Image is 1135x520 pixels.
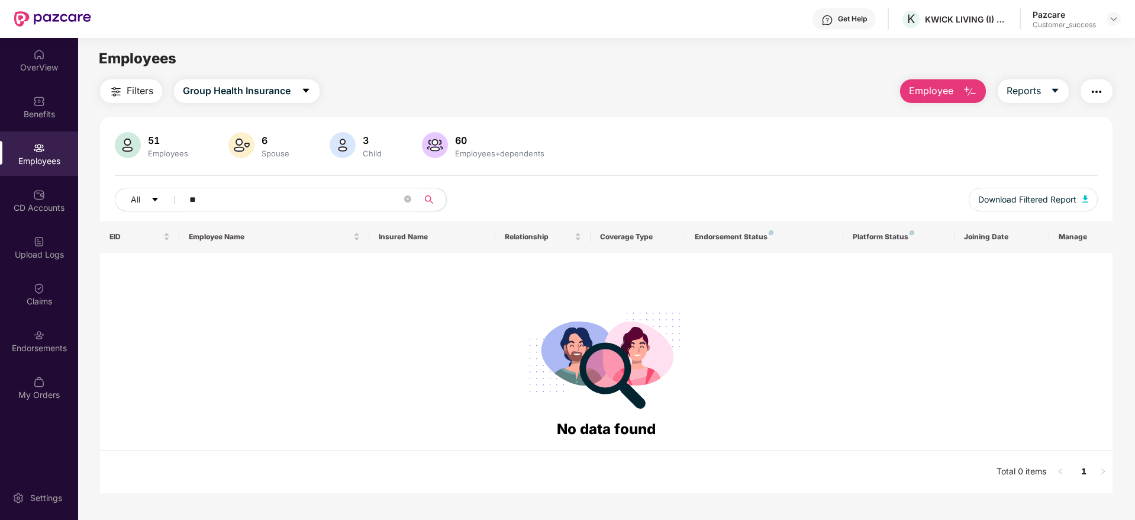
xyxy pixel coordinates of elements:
div: Get Help [838,14,867,24]
span: Relationship [505,232,572,242]
button: right [1094,463,1113,482]
th: Coverage Type [591,221,685,253]
img: svg+xml;base64,PHN2ZyBpZD0iU2V0dGluZy0yMHgyMCIgeG1sbnM9Imh0dHA6Ly93d3cudzMub3JnLzIwMDAvc3ZnIiB3aW... [12,492,24,504]
img: svg+xml;base64,PHN2ZyB4bWxucz0iaHR0cDovL3d3dy53My5vcmcvMjAwMC9zdmciIHdpZHRoPSIyNCIgaGVpZ2h0PSIyNC... [1089,85,1104,99]
button: Employee [900,79,986,103]
div: 51 [146,134,191,146]
img: svg+xml;base64,PHN2ZyBpZD0iRHJvcGRvd24tMzJ4MzIiIHhtbG5zPSJodHRwOi8vd3d3LnczLm9yZy8yMDAwL3N2ZyIgd2... [1109,14,1118,24]
button: Allcaret-down [115,188,187,211]
button: Download Filtered Report [969,188,1098,211]
span: No data found [557,421,656,438]
button: Group Health Insurancecaret-down [174,79,320,103]
img: svg+xml;base64,PHN2ZyBpZD0iRW5kb3JzZW1lbnRzIiB4bWxucz0iaHR0cDovL3d3dy53My5vcmcvMjAwMC9zdmciIHdpZH... [33,329,45,341]
div: Settings [27,492,66,504]
span: right [1099,468,1107,475]
span: caret-down [1050,86,1060,97]
img: svg+xml;base64,PHN2ZyBpZD0iTXlfT3JkZXJzIiBkYXRhLW5hbWU9Ik15IE9yZGVycyIgeG1sbnM9Imh0dHA6Ly93d3cudz... [33,376,45,388]
th: Relationship [495,221,590,253]
span: Download Filtered Report [978,193,1076,206]
div: Endorsement Status [695,232,834,242]
div: 3 [360,134,384,146]
th: EID [100,221,179,253]
img: svg+xml;base64,PHN2ZyBpZD0iQ2xhaW0iIHhtbG5zPSJodHRwOi8vd3d3LnczLm9yZy8yMDAwL3N2ZyIgd2lkdGg9IjIwIi... [33,283,45,294]
span: left [1057,468,1064,475]
span: Filters [127,84,153,98]
img: svg+xml;base64,PHN2ZyBpZD0iSG9tZSIgeG1sbnM9Imh0dHA6Ly93d3cudzMub3JnLzIwMDAvc3ZnIiB3aWR0aD0iMjAiIG... [33,49,45,60]
button: left [1051,463,1070,482]
button: Reportscaret-down [998,79,1069,103]
th: Manage [1049,221,1113,253]
span: K [907,12,915,26]
img: svg+xml;base64,PHN2ZyB4bWxucz0iaHR0cDovL3d3dy53My5vcmcvMjAwMC9zdmciIHhtbG5zOnhsaW5rPSJodHRwOi8vd3... [115,132,141,158]
li: Next Page [1094,463,1113,482]
li: Total 0 items [997,463,1046,482]
div: Customer_success [1033,20,1096,30]
span: Employee [909,84,953,98]
span: search [417,195,440,204]
span: Group Health Insurance [183,84,291,98]
div: 60 [453,134,547,146]
img: svg+xml;base64,PHN2ZyB4bWxucz0iaHR0cDovL3d3dy53My5vcmcvMjAwMC9zdmciIHdpZHRoPSIyODgiIGhlaWdodD0iMj... [521,298,691,418]
span: EID [109,232,161,242]
span: All [131,193,140,206]
div: Spouse [259,149,292,158]
div: Child [360,149,384,158]
img: svg+xml;base64,PHN2ZyB4bWxucz0iaHR0cDovL3d3dy53My5vcmcvMjAwMC9zdmciIHdpZHRoPSI4IiBoZWlnaHQ9IjgiIH... [910,230,914,235]
img: svg+xml;base64,PHN2ZyB4bWxucz0iaHR0cDovL3d3dy53My5vcmcvMjAwMC9zdmciIHhtbG5zOnhsaW5rPSJodHRwOi8vd3... [330,132,356,158]
li: Previous Page [1051,463,1070,482]
img: svg+xml;base64,PHN2ZyBpZD0iVXBsb2FkX0xvZ3MiIGRhdGEtbmFtZT0iVXBsb2FkIExvZ3MiIHhtbG5zPSJodHRwOi8vd3... [33,236,45,248]
span: close-circle [404,194,411,206]
div: 6 [259,134,292,146]
img: svg+xml;base64,PHN2ZyBpZD0iSGVscC0zMngzMiIgeG1sbnM9Imh0dHA6Ly93d3cudzMub3JnLzIwMDAvc3ZnIiB3aWR0aD... [821,14,833,26]
a: 1 [1075,463,1094,480]
th: Employee Name [179,221,369,253]
img: svg+xml;base64,PHN2ZyB4bWxucz0iaHR0cDovL3d3dy53My5vcmcvMjAwMC9zdmciIHhtbG5zOnhsaW5rPSJodHRwOi8vd3... [963,85,977,99]
li: 1 [1075,463,1094,482]
th: Insured Name [369,221,496,253]
th: Joining Date [955,221,1049,253]
span: Reports [1007,84,1041,98]
div: Pazcare [1033,9,1096,20]
button: search [417,188,447,211]
button: Filters [100,79,162,103]
img: svg+xml;base64,PHN2ZyB4bWxucz0iaHR0cDovL3d3dy53My5vcmcvMjAwMC9zdmciIHhtbG5zOnhsaW5rPSJodHRwOi8vd3... [228,132,254,158]
img: svg+xml;base64,PHN2ZyB4bWxucz0iaHR0cDovL3d3dy53My5vcmcvMjAwMC9zdmciIHhtbG5zOnhsaW5rPSJodHRwOi8vd3... [422,132,448,158]
div: Platform Status [853,232,944,242]
span: caret-down [301,86,311,97]
img: svg+xml;base64,PHN2ZyBpZD0iQmVuZWZpdHMiIHhtbG5zPSJodHRwOi8vd3d3LnczLm9yZy8yMDAwL3N2ZyIgd2lkdGg9Ij... [33,95,45,107]
span: close-circle [404,195,411,203]
img: svg+xml;base64,PHN2ZyB4bWxucz0iaHR0cDovL3d3dy53My5vcmcvMjAwMC9zdmciIHhtbG5zOnhsaW5rPSJodHRwOi8vd3... [1082,195,1088,203]
span: Employee Name [189,232,351,242]
div: Employees [146,149,191,158]
img: svg+xml;base64,PHN2ZyBpZD0iRW1wbG95ZWVzIiB4bWxucz0iaHR0cDovL3d3dy53My5vcmcvMjAwMC9zdmciIHdpZHRoPS... [33,142,45,154]
div: Employees+dependents [453,149,547,158]
span: caret-down [151,195,159,205]
div: KWICK LIVING (I) PRIVATE LIMITED [925,14,1008,25]
img: svg+xml;base64,PHN2ZyBpZD0iQ0RfQWNjb3VudHMiIGRhdGEtbmFtZT0iQ0QgQWNjb3VudHMiIHhtbG5zPSJodHRwOi8vd3... [33,189,45,201]
span: Employees [99,50,176,67]
img: svg+xml;base64,PHN2ZyB4bWxucz0iaHR0cDovL3d3dy53My5vcmcvMjAwMC9zdmciIHdpZHRoPSIyNCIgaGVpZ2h0PSIyNC... [109,85,123,99]
img: New Pazcare Logo [14,11,91,27]
img: svg+xml;base64,PHN2ZyB4bWxucz0iaHR0cDovL3d3dy53My5vcmcvMjAwMC9zdmciIHdpZHRoPSI4IiBoZWlnaHQ9IjgiIH... [769,230,773,235]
